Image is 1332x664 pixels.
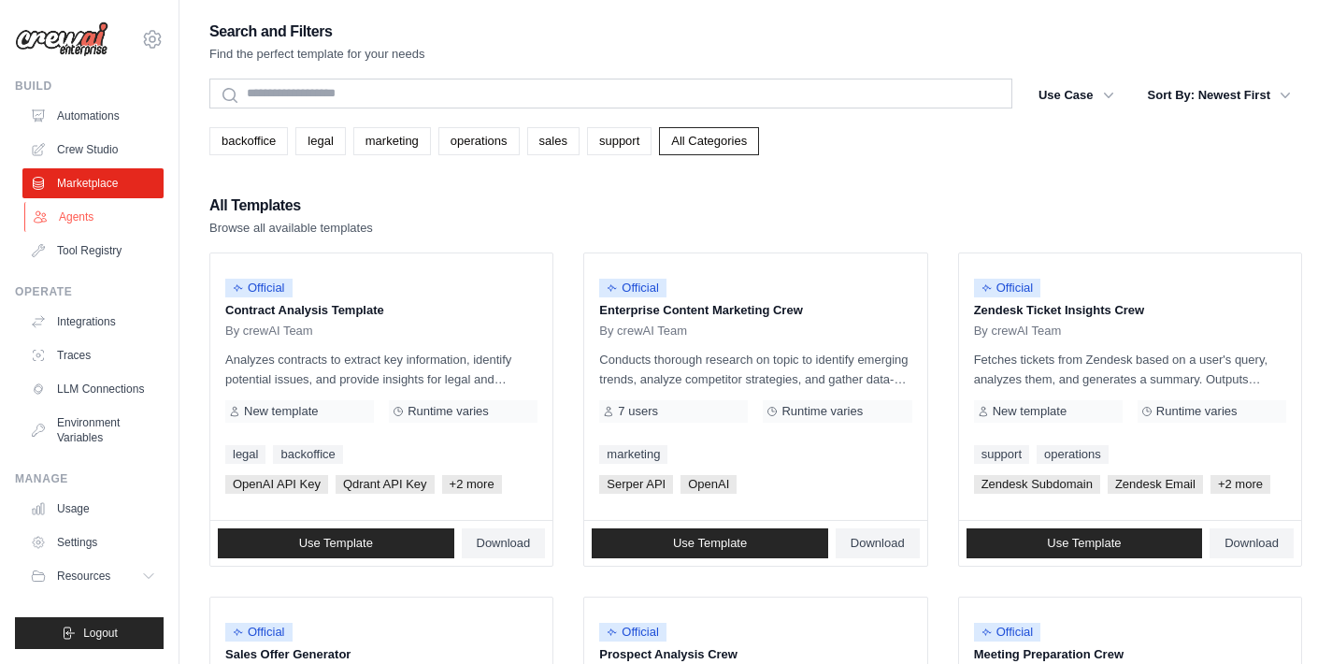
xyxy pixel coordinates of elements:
span: OpenAI [680,475,737,494]
a: backoffice [209,127,288,155]
h2: Search and Filters [209,19,425,45]
span: Use Template [673,536,747,551]
a: Marketplace [22,168,164,198]
p: Enterprise Content Marketing Crew [599,301,911,320]
p: Zendesk Ticket Insights Crew [974,301,1286,320]
h2: All Templates [209,193,373,219]
a: Settings [22,527,164,557]
button: Use Case [1027,79,1125,112]
a: operations [438,127,520,155]
a: Use Template [592,528,828,558]
a: Crew Studio [22,135,164,165]
a: Automations [22,101,164,131]
span: Download [1225,536,1279,551]
a: legal [295,127,345,155]
a: Usage [22,494,164,524]
div: Operate [15,284,164,299]
span: Zendesk Subdomain [974,475,1100,494]
a: All Categories [659,127,759,155]
a: Traces [22,340,164,370]
span: 7 users [618,404,658,419]
div: Build [15,79,164,94]
span: Official [599,623,666,642]
span: By crewAI Team [974,324,1062,339]
span: Logout [83,626,118,641]
span: OpenAI API Key [225,475,328,494]
span: By crewAI Team [225,324,313,339]
a: Download [462,528,546,558]
span: Runtime varies [781,404,863,419]
a: support [587,127,652,155]
p: Meeting Preparation Crew [974,645,1286,664]
p: Prospect Analysis Crew [599,645,911,664]
a: marketing [353,127,431,155]
a: backoffice [273,445,342,464]
p: Browse all available templates [209,219,373,238]
a: legal [225,445,265,464]
a: Environment Variables [22,408,164,453]
span: +2 more [442,475,502,494]
span: Qdrant API Key [336,475,435,494]
button: Resources [22,561,164,591]
p: Analyzes contracts to extract key information, identify potential issues, and provide insights fo... [225,350,537,389]
span: Download [477,536,531,551]
span: New template [244,404,318,419]
span: Serper API [599,475,673,494]
span: By crewAI Team [599,324,687,339]
span: Download [851,536,905,551]
p: Find the perfect template for your needs [209,45,425,64]
div: Manage [15,471,164,486]
a: Integrations [22,307,164,337]
a: Download [836,528,920,558]
p: Conducts thorough research on topic to identify emerging trends, analyze competitor strategies, a... [599,350,911,389]
span: Official [974,623,1041,642]
a: Agents [24,202,165,232]
span: New template [993,404,1067,419]
span: Runtime varies [408,404,489,419]
a: sales [527,127,580,155]
span: Official [225,623,293,642]
button: Logout [15,617,164,649]
a: operations [1037,445,1109,464]
span: Official [599,279,666,297]
a: Use Template [218,528,454,558]
span: +2 more [1210,475,1270,494]
button: Sort By: Newest First [1137,79,1302,112]
a: Tool Registry [22,236,164,266]
span: Use Template [299,536,373,551]
p: Sales Offer Generator [225,645,537,664]
p: Fetches tickets from Zendesk based on a user's query, analyzes them, and generates a summary. Out... [974,350,1286,389]
a: Download [1210,528,1294,558]
span: Use Template [1047,536,1121,551]
span: Resources [57,569,110,584]
span: Official [974,279,1041,297]
p: Contract Analysis Template [225,301,537,320]
a: marketing [599,445,667,464]
span: Runtime varies [1156,404,1238,419]
a: support [974,445,1029,464]
img: Logo [15,22,108,57]
span: Official [225,279,293,297]
a: Use Template [967,528,1203,558]
span: Zendesk Email [1108,475,1203,494]
a: LLM Connections [22,374,164,404]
